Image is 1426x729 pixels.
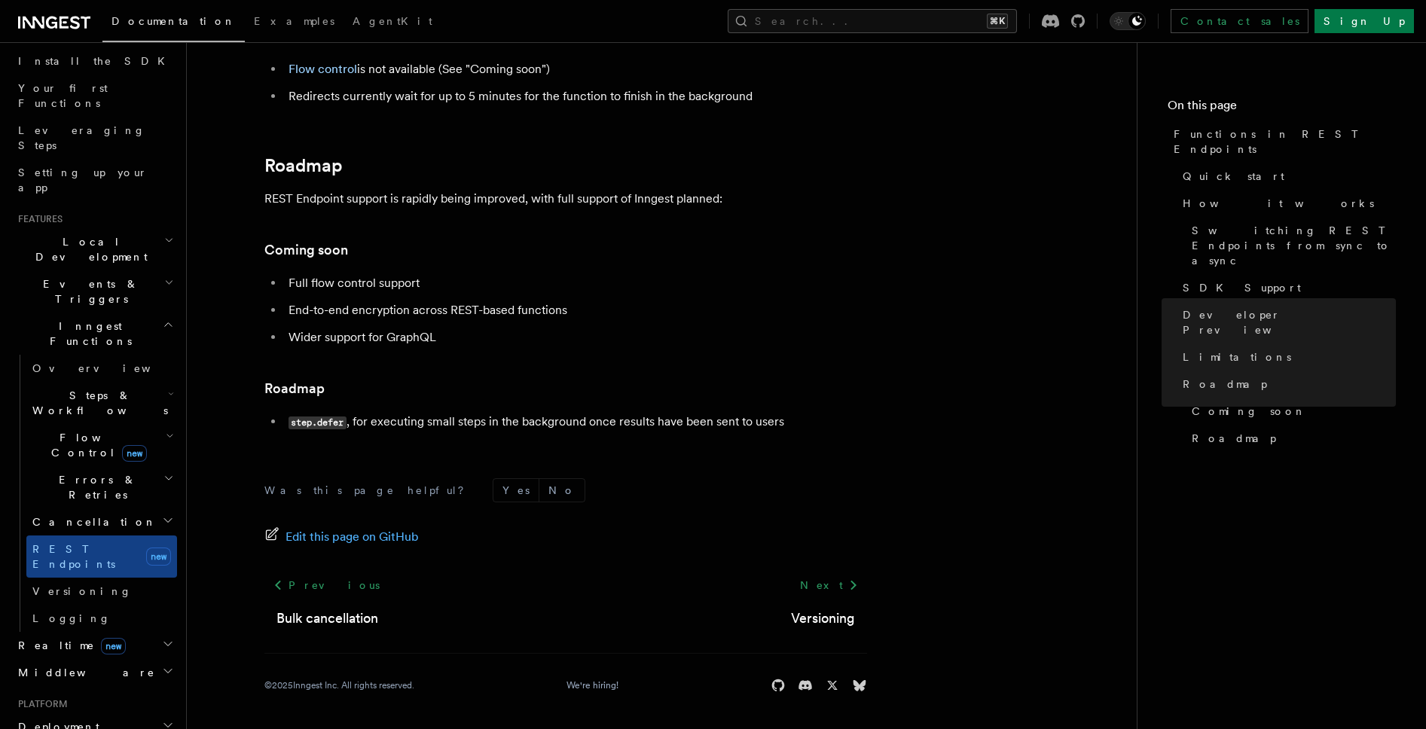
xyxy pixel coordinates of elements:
[26,424,177,466] button: Flow Controlnew
[284,273,867,294] li: Full flow control support
[264,526,419,548] a: Edit this page on GitHub
[12,355,177,632] div: Inngest Functions
[18,82,108,109] span: Your first Functions
[26,535,177,578] a: REST Endpointsnew
[284,59,867,80] li: is not available (See "Coming soon")
[1315,9,1414,33] a: Sign Up
[12,698,68,710] span: Platform
[146,548,171,566] span: new
[111,15,236,27] span: Documentation
[264,572,389,599] a: Previous
[1192,404,1306,419] span: Coming soon
[122,445,147,462] span: new
[12,159,177,201] a: Setting up your app
[26,355,177,382] a: Overview
[276,608,378,629] a: Bulk cancellation
[1192,431,1276,446] span: Roadmap
[12,117,177,159] a: Leveraging Steps
[26,472,163,502] span: Errors & Retries
[1192,223,1396,268] span: Switching REST Endpoints from sync to async
[987,14,1008,29] kbd: ⌘K
[12,75,177,117] a: Your first Functions
[264,378,325,399] a: Roadmap
[26,382,177,424] button: Steps & Workflows
[284,411,867,433] li: , for executing small steps in the background once results have been sent to users
[264,483,475,498] p: Was this page helpful?
[1186,217,1396,274] a: Switching REST Endpoints from sync to async
[1110,12,1146,30] button: Toggle dark mode
[264,679,414,691] div: © 2025 Inngest Inc. All rights reserved.
[1183,307,1396,337] span: Developer Preview
[1183,349,1291,364] span: Limitations
[264,155,343,176] a: Roadmap
[12,234,164,264] span: Local Development
[12,213,63,225] span: Features
[1186,398,1396,425] a: Coming soon
[1183,377,1267,392] span: Roadmap
[284,327,867,348] li: Wider support for GraphQL
[254,15,334,27] span: Examples
[1183,280,1301,295] span: SDK Support
[32,585,132,597] span: Versioning
[102,5,245,42] a: Documentation
[12,270,177,313] button: Events & Triggers
[286,526,419,548] span: Edit this page on GitHub
[245,5,344,41] a: Examples
[12,319,163,349] span: Inngest Functions
[26,514,157,529] span: Cancellation
[1177,371,1396,398] a: Roadmap
[1171,9,1308,33] a: Contact sales
[12,228,177,270] button: Local Development
[539,479,585,502] button: No
[1177,190,1396,217] a: How it works
[1177,301,1396,343] a: Developer Preview
[12,665,155,680] span: Middleware
[1177,274,1396,301] a: SDK Support
[12,632,177,659] button: Realtimenew
[791,608,855,629] a: Versioning
[12,313,177,355] button: Inngest Functions
[32,543,115,570] span: REST Endpoints
[12,638,126,653] span: Realtime
[1168,120,1396,163] a: Functions in REST Endpoints
[18,166,148,194] span: Setting up your app
[1183,169,1284,184] span: Quick start
[1174,127,1396,157] span: Functions in REST Endpoints
[791,572,867,599] a: Next
[728,9,1017,33] button: Search...⌘K
[284,300,867,321] li: End-to-end encryption across REST-based functions
[32,362,188,374] span: Overview
[344,5,441,41] a: AgentKit
[566,679,618,691] a: We're hiring!
[26,388,168,418] span: Steps & Workflows
[353,15,432,27] span: AgentKit
[1177,163,1396,190] a: Quick start
[26,430,166,460] span: Flow Control
[1183,196,1374,211] span: How it works
[26,578,177,605] a: Versioning
[101,638,126,654] span: new
[18,55,174,67] span: Install the SDK
[1186,425,1396,452] a: Roadmap
[289,62,357,76] a: Flow control
[1177,343,1396,371] a: Limitations
[26,466,177,508] button: Errors & Retries
[1168,96,1396,120] h4: On this page
[18,124,145,151] span: Leveraging Steps
[12,276,164,307] span: Events & Triggers
[12,659,177,686] button: Middleware
[264,239,348,261] a: Coming soon
[26,605,177,632] a: Logging
[493,479,539,502] button: Yes
[289,416,347,429] code: step.defer
[26,508,177,535] button: Cancellation
[32,612,111,624] span: Logging
[284,86,867,107] li: Redirects currently wait for up to 5 minutes for the function to finish in the background
[264,188,867,209] p: REST Endpoint support is rapidly being improved, with full support of Inngest planned:
[12,47,177,75] a: Install the SDK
